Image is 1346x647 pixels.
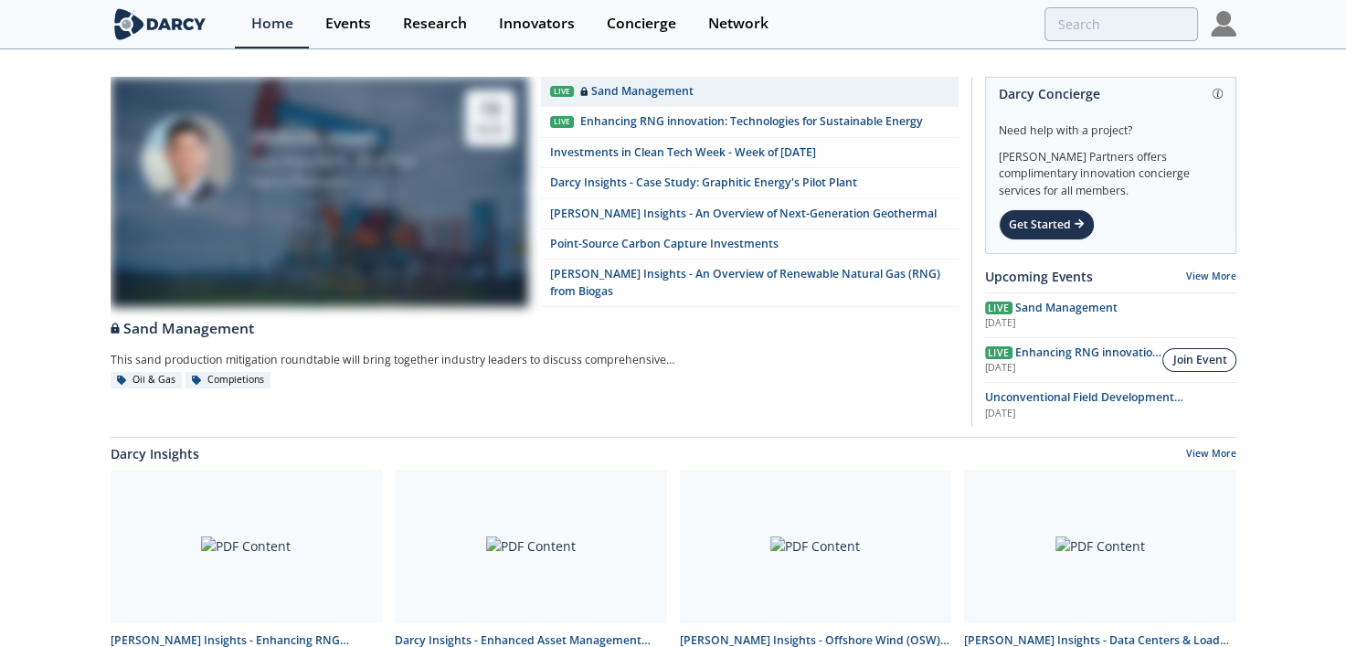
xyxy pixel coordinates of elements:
[111,372,183,388] div: Oil & Gas
[111,77,528,309] a: Ron Sasaki [PERSON_NAME] Vice President, Oil & Gas Darcy Partners 19 Aug
[607,16,676,31] div: Concierge
[985,361,1163,376] div: [DATE]
[111,444,199,463] a: Darcy Insights
[541,77,959,107] a: Live Sand Management
[999,110,1223,139] div: Need help with a project?
[111,346,725,372] div: This sand production mitigation roundtable will bring together industry leaders to discuss compre...
[985,300,1236,331] a: Live Sand Management [DATE]
[708,16,768,31] div: Network
[251,151,416,173] div: Vice President, Oil & Gas
[985,407,1236,421] div: [DATE]
[541,168,959,198] a: Darcy Insights - Case Study: Graphitic Energy's Pilot Plant
[999,78,1223,110] div: Darcy Concierge
[999,209,1095,240] div: Get Started
[325,16,371,31] div: Events
[985,346,1012,359] span: Live
[985,267,1093,286] a: Upcoming Events
[580,83,694,100] div: Sand Management
[111,309,959,340] a: Sand Management
[111,318,959,340] div: Sand Management
[999,139,1223,199] div: [PERSON_NAME] Partners offers complimentary innovation concierge services for all members.
[1015,300,1118,315] span: Sand Management
[251,126,416,150] div: [PERSON_NAME]
[541,138,959,168] a: Investments in Clean Tech Week - Week of [DATE]
[475,97,504,121] div: 19
[985,389,1183,439] span: Unconventional Field Development Optimization through Geochemical Fingerprinting Technology
[1173,352,1227,368] div: Join Event
[1162,348,1235,373] button: Join Event
[1186,270,1236,282] a: View More
[251,16,293,31] div: Home
[550,116,574,128] div: Live
[251,172,416,194] div: Darcy Partners
[541,260,959,307] a: [PERSON_NAME] Insights - An Overview of Renewable Natural Gas (RNG) from Biogas
[580,113,923,130] div: Enhancing RNG innovation: Technologies for Sustainable Energy
[111,8,210,40] img: logo-wide.svg
[541,199,959,229] a: [PERSON_NAME] Insights - An Overview of Next-Generation Geothermal
[475,121,504,139] div: Aug
[143,115,232,205] img: Ron Sasaki
[403,16,467,31] div: Research
[541,107,959,137] a: Live Enhancing RNG innovation: Technologies for Sustainable Energy
[985,389,1236,420] a: Unconventional Field Development Optimization through Geochemical Fingerprinting Technology [DATE]
[1186,447,1236,463] a: View More
[985,302,1012,314] span: Live
[985,316,1236,331] div: [DATE]
[985,345,1162,394] span: Enhancing RNG innovation: Technologies for Sustainable Energy
[985,345,1163,376] a: Live Enhancing RNG innovation: Technologies for Sustainable Energy [DATE]
[1211,11,1236,37] img: Profile
[541,229,959,260] a: Point-Source Carbon Capture Investments
[499,16,575,31] div: Innovators
[185,372,271,388] div: Completions
[550,86,574,98] div: Live
[1213,89,1223,99] img: information.svg
[1044,7,1198,41] input: Advanced Search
